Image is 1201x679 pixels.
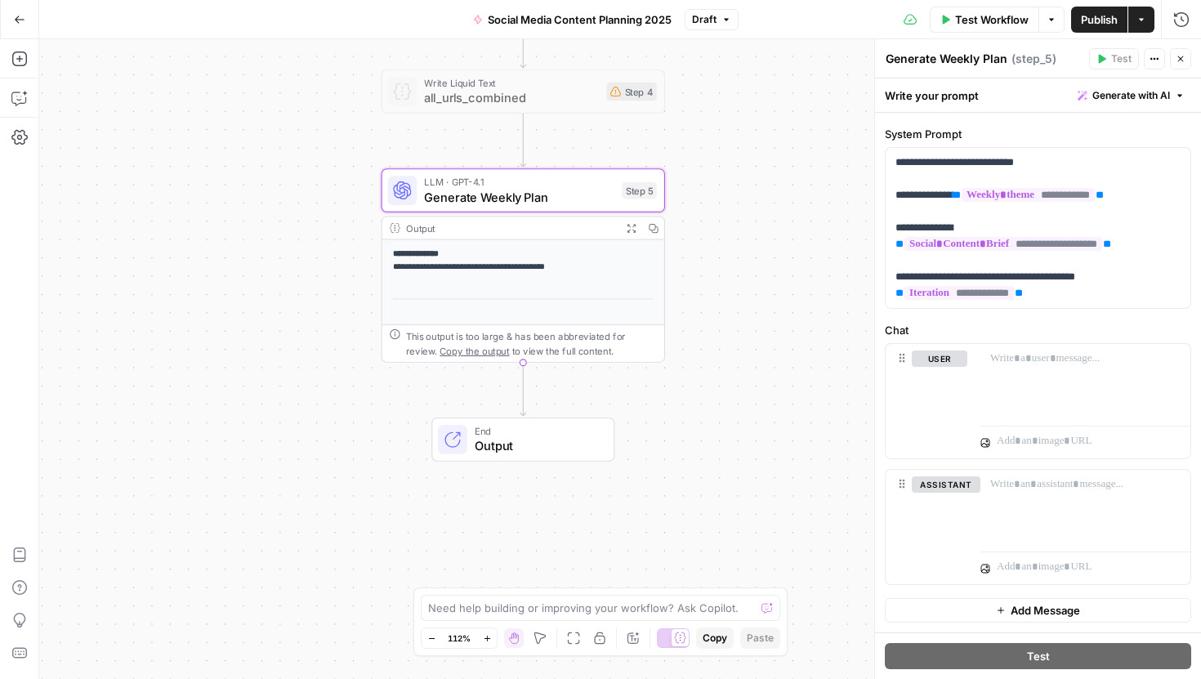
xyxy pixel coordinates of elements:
button: Copy [696,628,734,649]
button: Test [885,643,1191,669]
span: Test Workflow [955,11,1029,28]
button: Social Media Content Planning 2025 [463,7,681,33]
span: Write Liquid Text [424,76,599,91]
span: all_urls_combined [424,89,599,107]
div: Step 4 [606,83,657,101]
div: user [886,344,967,458]
span: Generate Weekly Plan [424,188,614,206]
span: End [475,424,599,439]
button: Add Message [885,598,1191,623]
g: Edge from step_5 to end [520,363,526,416]
span: Test [1111,51,1132,66]
span: 112% [448,632,471,645]
div: Write Liquid Textall_urls_combinedStep 4 [382,69,665,114]
span: Publish [1081,11,1118,28]
button: assistant [912,476,980,493]
div: Write your prompt [875,78,1201,112]
button: Paste [740,628,780,649]
label: System Prompt [885,126,1191,142]
div: Step 5 [622,182,657,199]
span: Output [475,437,599,455]
label: Chat [885,322,1191,338]
div: This output is too large & has been abbreviated for review. to view the full content. [406,328,657,358]
button: Publish [1071,7,1127,33]
textarea: Generate Weekly Plan [886,51,1007,67]
span: Copy the output [440,345,509,355]
button: Test Workflow [930,7,1038,33]
span: LLM · GPT-4.1 [424,175,614,190]
span: Test [1027,648,1050,664]
div: EndOutput [382,418,665,462]
g: Edge from step_4 to step_5 [520,114,526,167]
button: Test [1089,48,1139,69]
span: ( step_5 ) [1011,51,1056,67]
span: Copy [703,631,727,645]
span: Social Media Content Planning 2025 [488,11,672,28]
span: Add Message [1011,602,1080,619]
span: Draft [692,12,717,27]
button: Generate with AI [1071,85,1191,106]
div: Output [406,221,615,235]
div: assistant [886,470,967,584]
button: user [912,351,967,367]
span: Generate with AI [1092,88,1170,103]
span: Paste [747,631,774,645]
button: Draft [685,9,739,30]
